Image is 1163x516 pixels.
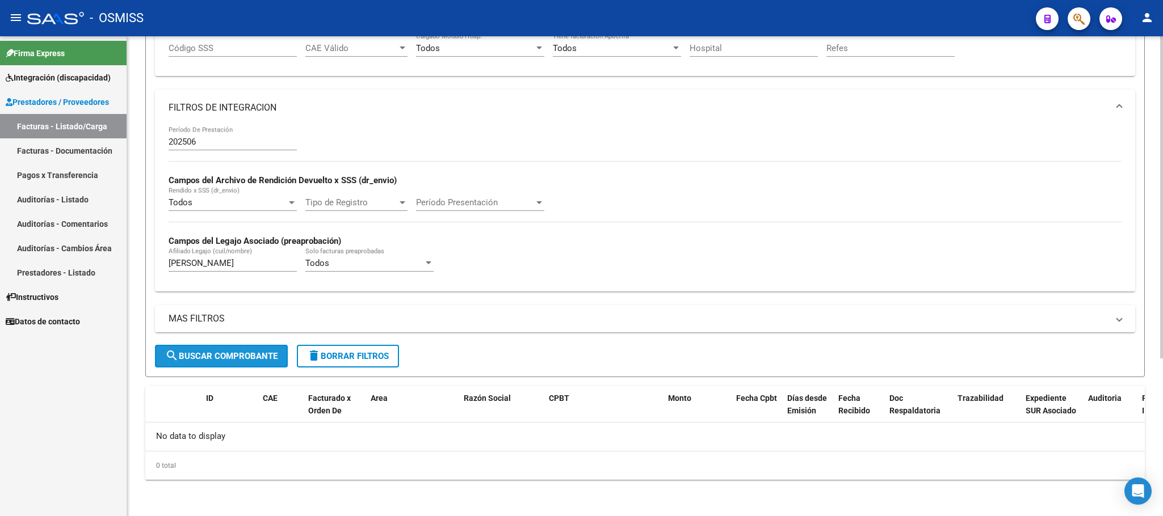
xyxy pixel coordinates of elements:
mat-panel-title: FILTROS DE INTEGRACION [169,101,1108,114]
datatable-header-cell: Area [366,386,443,436]
span: CAE [263,394,278,403]
span: Facturado x Orden De [308,394,351,416]
datatable-header-cell: Facturado x Orden De [304,386,366,436]
span: CPBT [549,394,569,403]
span: CAE Válido [305,43,397,53]
span: Datos de contacto [6,315,80,328]
mat-expansion-panel-header: FILTROS DE INTEGRACION [155,90,1135,126]
datatable-header-cell: Auditoria [1084,386,1137,436]
datatable-header-cell: Expediente SUR Asociado [1021,386,1084,436]
span: Monto [668,394,691,403]
span: Expediente SUR Asociado [1026,394,1076,416]
datatable-header-cell: Fecha Cpbt [732,386,783,436]
span: Auditoria [1088,394,1122,403]
div: FILTROS DE INTEGRACION [155,126,1135,291]
span: Buscar Comprobante [165,351,278,361]
span: Area [371,394,388,403]
span: Período Presentación [416,197,534,208]
strong: Campos del Legajo Asociado (preaprobación) [169,236,341,246]
datatable-header-cell: CPBT [544,386,664,436]
datatable-header-cell: Monto [664,386,732,436]
span: Trazabilidad [958,394,1004,403]
datatable-header-cell: ID [201,386,258,436]
span: Tipo de Registro [305,197,397,208]
span: Razón Social [464,394,511,403]
span: Todos [169,197,192,208]
span: ID [206,394,213,403]
div: Open Intercom Messenger [1124,477,1152,505]
mat-icon: delete [307,349,321,362]
span: Prestadores / Proveedores [6,96,109,108]
button: Borrar Filtros [297,345,399,367]
span: Doc Respaldatoria [889,394,941,416]
div: No data to display [145,422,1145,451]
span: Todos [553,43,577,53]
span: Todos [305,258,329,268]
datatable-header-cell: CAE [258,386,304,436]
mat-icon: search [165,349,179,362]
span: Fecha Recibido [838,394,870,416]
span: Fecha Cpbt [736,394,777,403]
button: Buscar Comprobante [155,345,288,367]
mat-icon: menu [9,11,23,24]
datatable-header-cell: Días desde Emisión [783,386,834,436]
strong: Campos del Archivo de Rendición Devuelto x SSS (dr_envio) [169,175,397,185]
datatable-header-cell: Trazabilidad [953,386,1021,436]
span: Días desde Emisión [787,394,827,416]
span: - OSMISS [90,6,144,31]
span: Todos [416,43,440,53]
datatable-header-cell: Fecha Recibido [834,386,885,436]
mat-panel-title: MAS FILTROS [169,312,1108,325]
mat-expansion-panel-header: MAS FILTROS [155,305,1135,332]
span: Borrar Filtros [307,351,389,361]
span: Firma Express [6,47,65,60]
div: 0 total [145,451,1145,480]
datatable-header-cell: Doc Respaldatoria [885,386,953,436]
mat-icon: person [1140,11,1154,24]
span: Instructivos [6,291,58,303]
span: Integración (discapacidad) [6,71,111,84]
datatable-header-cell: Razón Social [459,386,544,436]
